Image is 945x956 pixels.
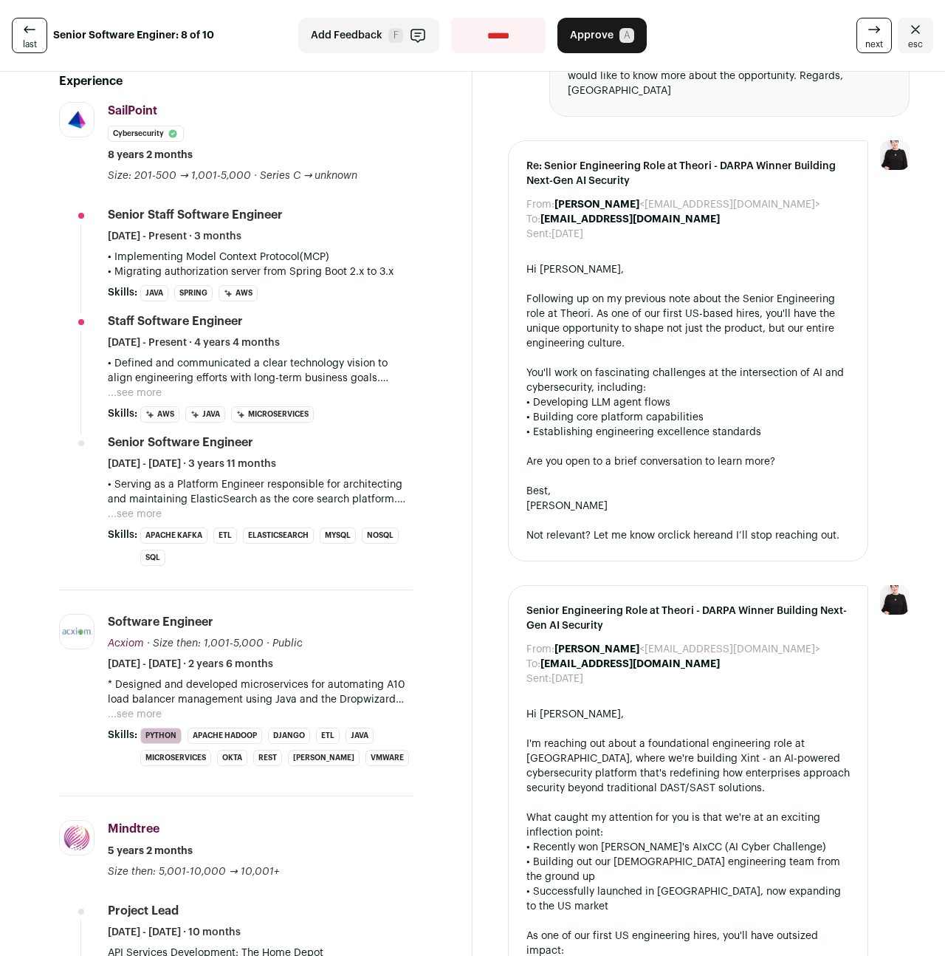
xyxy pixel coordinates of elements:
li: MySQL [320,527,356,544]
a: Close [898,18,933,53]
a: last [12,18,47,53]
span: F [388,28,403,43]
img: 0eb403086904c7570d4bfa13252e9632d840e513e3b80cf6a9f05e8eccbc6fcd.jpg [60,103,94,137]
span: 8 years 2 months [108,148,193,163]
button: Approve A [557,18,647,53]
dd: [DATE] [551,672,583,686]
p: • Migrating authorization server from Spring Boot 2.x to 3.x [108,264,413,279]
li: Java [185,406,225,423]
dt: To: [526,212,540,227]
span: [DATE] - [DATE] · 10 months [108,925,241,940]
span: Skills: [108,285,137,300]
button: ...see more [108,707,162,722]
span: Size: 201-500 → 1,001-5,000 [108,171,251,181]
span: Skills: [108,527,137,542]
li: Okta [217,750,247,766]
span: Acxiom [108,638,144,649]
p: • Implementing Model Context Protocol(MCP) [108,250,413,264]
li: ETL [213,527,237,544]
strong: Senior Software Enginer: 8 of 10 [53,28,214,43]
dt: From: [526,197,554,212]
dt: To: [526,657,540,672]
span: Add Feedback [311,28,382,43]
li: Django [268,728,310,744]
span: Skills: [108,406,137,421]
li: Elasticsearch [243,527,314,544]
span: 5 years 2 months [108,844,193,858]
span: · [267,636,269,651]
p: • Serving as a Platform Engineer responsible for architecting and maintaining ElasticSearch as th... [108,477,413,507]
div: Staff Software Engineer [108,313,243,330]
div: Project Lead [108,903,179,919]
span: SailPoint [108,105,157,117]
dt: Sent: [526,672,551,686]
img: 9240684-medium_jpg [880,140,910,170]
span: Approve [570,28,614,43]
dd: [DATE] [551,227,583,242]
span: [DATE] - [DATE] · 3 years 11 months [108,457,276,471]
p: * Designed and developed microservices for automating A10 load balancer management using Java and... [108,677,413,707]
span: Skills: [108,728,137,742]
li: Spring [174,285,213,301]
b: [PERSON_NAME] [554,199,639,210]
span: [DATE] - Present · 3 months [108,229,241,244]
div: Senior Software Engineer [108,434,253,451]
span: Series C → unknown [260,171,358,181]
li: VMware [365,750,409,766]
span: Mindtree [108,823,159,835]
li: AWS [140,406,179,423]
span: Size then: 5,001-10,000 → 10,001+ [108,867,279,877]
span: [DATE] - Present · 4 years 4 months [108,335,280,350]
b: [EMAIL_ADDRESS][DOMAIN_NAME] [540,214,720,225]
dt: From: [526,642,554,657]
dd: <[EMAIL_ADDRESS][DOMAIN_NAME]> [554,642,820,657]
span: last [23,38,37,50]
span: esc [908,38,923,50]
dd: <[EMAIL_ADDRESS][DOMAIN_NAME]> [554,197,820,212]
span: Public [272,638,303,649]
a: next [856,18,892,53]
li: Python [140,728,182,744]
li: Microservices [140,750,211,766]
li: REST [253,750,282,766]
span: Senior Engineering Role at Theori - DARPA Winner Building Next-Gen AI Security [526,604,850,633]
span: Re: Senior Engineering Role at Theori - DARPA Winner Building Next-Gen AI Security [526,159,850,188]
button: Add Feedback F [298,18,439,53]
dt: Sent: [526,227,551,242]
button: ...see more [108,386,162,400]
img: 9240684-medium_jpg [880,585,910,615]
div: Senior Staff Software Engineer [108,207,283,223]
div: Hi [PERSON_NAME], This looks like an interesting opportunity. I would like to know more about the... [568,54,891,98]
span: [DATE] - [DATE] · 2 years 6 months [108,657,273,672]
li: Java [346,728,374,744]
span: · Size then: 1,001-5,000 [147,638,264,649]
img: 8a5595630bc2da412c8efe7ff0152c43d4a781cd17b0c049930805735aebbefc.jpg [60,821,94,855]
span: next [865,38,883,50]
b: [EMAIL_ADDRESS][DOMAIN_NAME] [540,659,720,669]
li: NoSQL [362,527,399,544]
span: · [254,168,257,183]
li: Cybersecurity [108,126,184,142]
a: click here [667,530,715,541]
li: Apache Hadoop [188,728,262,744]
li: Apache Kafka [140,527,207,544]
li: ETL [316,728,340,744]
p: • Defined and communicated a clear technology vision to align engineering efforts with long-term ... [108,356,413,386]
img: 1aca577d6718cc47224729d90160077e6957b96c72f655dd3122d08b9184781f.jpg [60,615,94,649]
h2: Experience [59,72,413,90]
div: Software Engineer [108,614,213,630]
li: AWS [219,285,258,301]
li: SQL [140,550,165,566]
li: Microservices [231,406,314,423]
b: [PERSON_NAME] [554,644,639,655]
button: ...see more [108,507,162,522]
li: [PERSON_NAME] [288,750,360,766]
li: Java [140,285,168,301]
div: Hi [PERSON_NAME], Following up on my previous note about the Senior Engineering role at Theori. A... [526,262,850,543]
span: A [619,28,634,43]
